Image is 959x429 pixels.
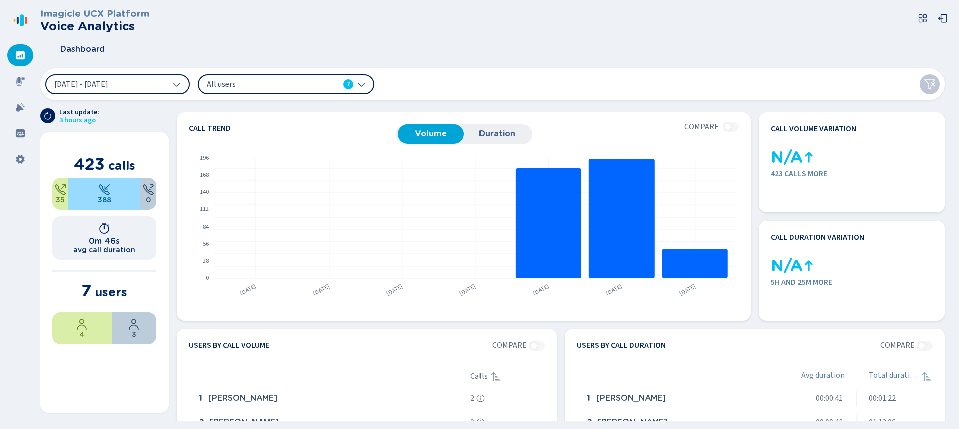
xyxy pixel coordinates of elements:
[108,158,135,173] span: calls
[492,341,545,351] section: No data for 13 Sep 2025 - 19 Sep 2025
[803,260,815,272] svg: kpi-up
[470,418,474,427] span: 9
[203,240,209,248] text: 56
[44,112,52,120] svg: arrow-clockwise
[7,122,33,144] div: Groups
[771,233,864,242] h4: Call duration variation
[347,79,350,89] span: 7
[771,258,787,274] div: 0 calls in the previous period, impossible to calculate the % variation
[531,282,551,298] text: [DATE]
[587,418,592,427] span: 2
[210,418,279,427] span: [PERSON_NAME]
[7,70,33,92] div: Recordings
[140,178,156,210] div: 0%
[142,184,154,196] svg: unknown-call
[79,330,84,338] span: 4
[199,394,202,403] span: 1
[596,394,666,403] span: [PERSON_NAME]
[56,196,65,204] span: 35
[74,154,105,174] span: 423
[200,188,209,196] text: 140
[921,371,933,383] div: Sorted ascending, click to sort descending
[15,128,25,138] svg: groups-filled
[15,76,25,86] svg: mic-fill
[200,171,209,179] text: 168
[490,371,502,383] div: Sorted ascending, click to sort descending
[816,394,843,403] span: 00:00:41
[199,418,204,427] span: 2
[403,129,459,138] span: Volume
[203,223,209,231] text: 84
[311,282,331,298] text: [DATE]
[195,389,466,409] div: Salam Semaan
[146,196,151,204] span: 0
[200,205,209,213] text: 112
[470,371,545,383] div: Calls
[54,184,66,196] svg: telephone-outbound
[490,371,502,383] svg: sortAscending
[112,312,156,344] div: 42.86%
[801,371,845,383] div: Avg duration
[492,341,527,350] span: Compare
[60,45,105,54] span: Dashboard
[470,394,474,403] span: 2
[458,282,477,298] text: [DATE]
[7,96,33,118] div: Alarms
[678,282,697,298] text: [DATE]
[206,274,209,282] text: 0
[59,116,99,124] span: 3 hours ago
[68,178,140,210] div: 91.73%
[869,418,896,427] span: 01:12:06
[577,341,666,351] h4: Users by call duration
[59,108,99,116] span: Last update:
[15,50,25,60] svg: dashboard-filled
[598,418,667,427] span: [PERSON_NAME]
[470,372,488,381] span: Calls
[52,312,112,344] div: 57.14%
[52,178,68,210] div: 8.27%
[604,282,624,298] text: [DATE]
[81,281,91,300] span: 7
[816,418,843,427] span: 00:00:43
[771,257,803,275] span: N/A
[73,246,135,254] h2: avg call duration
[15,102,25,112] svg: alarm-filled
[869,371,919,383] span: Total duration
[238,282,258,298] text: [DATE]
[464,124,530,143] button: Duration
[200,154,209,162] text: 196
[583,389,777,409] div: Salam Semaan
[95,285,127,299] span: users
[98,184,110,196] svg: telephone-inbound
[208,394,277,403] span: [PERSON_NAME]
[76,318,88,330] svg: user-profile
[54,80,108,88] span: [DATE] - [DATE]
[880,341,933,351] section: No data for 13 Sep 2025 - 19 Sep 2025
[385,282,404,298] text: [DATE]
[771,169,933,178] span: 423 calls more
[98,222,110,234] svg: timer
[476,394,485,402] svg: info-circle
[45,74,190,94] button: [DATE] - [DATE]
[128,318,140,330] svg: user-profile
[7,148,33,170] div: Settings
[173,80,181,88] svg: chevron-down
[684,122,719,131] span: Compare
[803,151,815,163] svg: kpi-up
[869,394,896,403] span: 00:01:22
[771,278,933,287] span: 5h and 25m more
[398,124,464,143] button: Volume
[132,330,136,338] span: 3
[207,79,322,90] span: All users
[476,418,485,426] svg: info-circle
[357,80,365,88] svg: chevron-down
[98,196,111,204] span: 388
[189,124,396,132] h4: Call trend
[469,129,525,138] span: Duration
[938,13,948,23] svg: box-arrow-left
[40,19,149,33] h2: Voice Analytics
[89,236,120,246] h1: 0m 46s
[40,8,149,19] h3: Imagicle UCX Platform
[921,371,933,383] svg: sortAscending
[771,148,803,167] span: N/A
